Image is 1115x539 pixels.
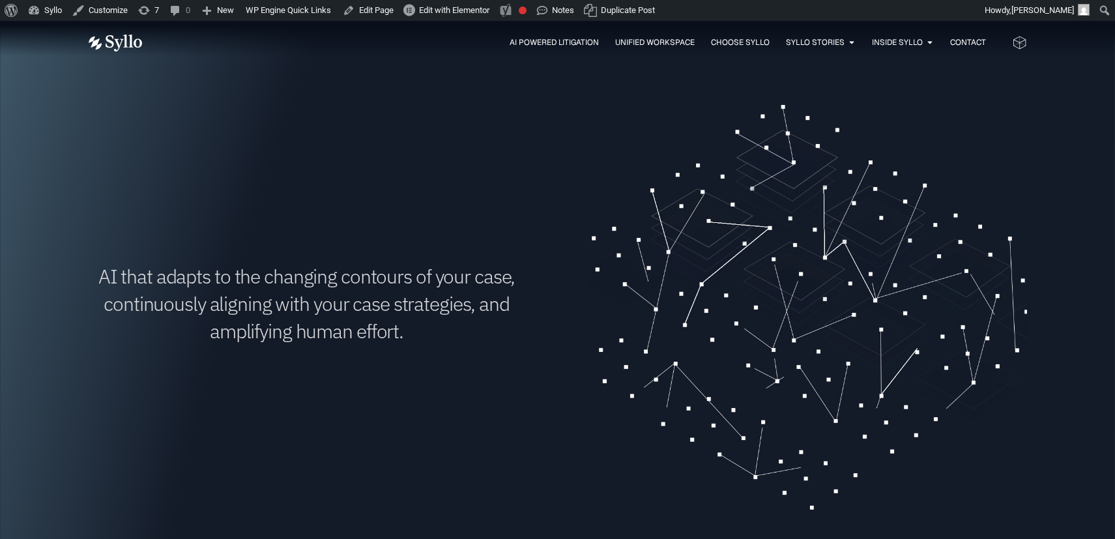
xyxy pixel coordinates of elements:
span: Edit with Elementor [419,5,489,15]
a: Syllo Stories [786,36,845,48]
h1: AI that adapts to the changing contours of your case, continuously aligning with your case strate... [89,263,525,345]
a: Contact [950,36,986,48]
a: Choose Syllo [711,36,770,48]
span: [PERSON_NAME] [1011,5,1074,15]
img: Vector [89,35,142,51]
div: Focus keyphrase not set [519,7,527,14]
a: AI Powered Litigation [510,36,599,48]
nav: Menu [168,36,986,49]
a: Inside Syllo [872,36,923,48]
a: Unified Workspace [615,36,695,48]
div: Menu Toggle [168,36,986,49]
